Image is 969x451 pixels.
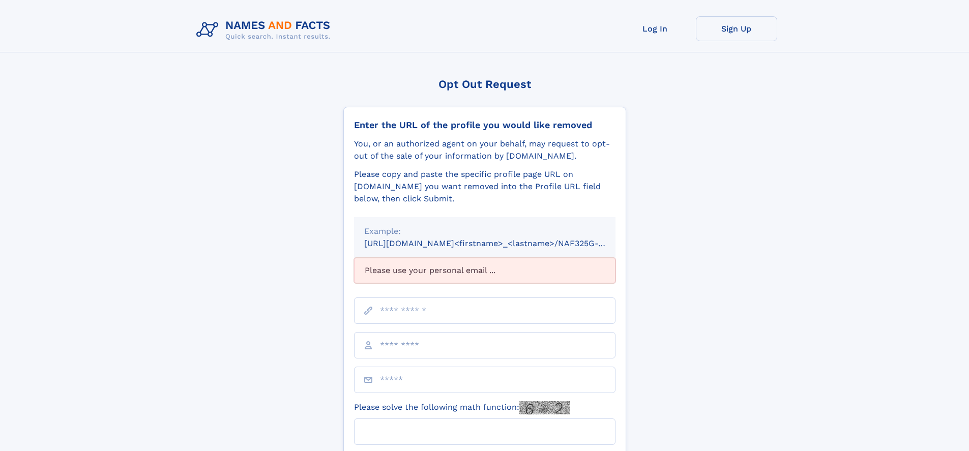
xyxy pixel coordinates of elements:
img: Logo Names and Facts [192,16,339,44]
div: Enter the URL of the profile you would like removed [354,119,615,131]
small: [URL][DOMAIN_NAME]<firstname>_<lastname>/NAF325G-xxxxxxxx [364,238,635,248]
div: Please use your personal email ... [354,258,615,283]
div: You, or an authorized agent on your behalf, may request to opt-out of the sale of your informatio... [354,138,615,162]
div: Please copy and paste the specific profile page URL on [DOMAIN_NAME] you want removed into the Pr... [354,168,615,205]
a: Log In [614,16,696,41]
div: Opt Out Request [343,78,626,91]
label: Please solve the following math function: [354,401,570,414]
a: Sign Up [696,16,777,41]
div: Example: [364,225,605,237]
